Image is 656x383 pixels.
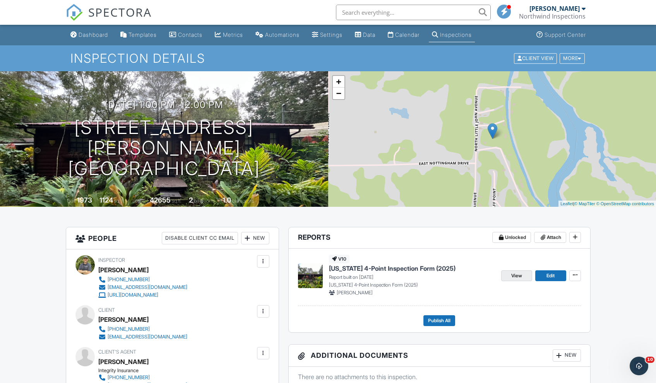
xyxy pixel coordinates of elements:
[166,28,206,42] a: Contacts
[79,31,108,38] div: Dashboard
[98,374,187,381] a: [PHONE_NUMBER]
[98,257,125,263] span: Inspector
[108,277,150,283] div: [PHONE_NUMBER]
[105,100,223,110] h3: [DATE] 1:00 pm - 2:00 pm
[223,196,231,204] div: 1.0
[150,196,171,204] div: 42655
[108,334,187,340] div: [EMAIL_ADDRESS][DOMAIN_NAME]
[533,28,589,42] a: Support Center
[223,31,243,38] div: Metrics
[98,349,136,355] span: Client's Agent
[178,31,202,38] div: Contacts
[241,232,269,244] div: New
[108,374,150,381] div: [PHONE_NUMBER]
[12,117,316,179] h1: [STREET_ADDRESS][PERSON_NAME] [GEOGRAPHIC_DATA]
[212,28,246,42] a: Metrics
[98,325,187,333] a: [PHONE_NUMBER]
[545,31,586,38] div: Support Center
[98,276,187,283] a: [PHONE_NUMBER]
[66,227,279,249] h3: People
[513,55,559,61] a: Client View
[66,4,83,21] img: The Best Home Inspection Software - Spectora
[70,52,585,65] h1: Inspection Details
[172,198,182,204] span: sq.ft.
[232,198,254,204] span: bathrooms
[189,196,193,204] div: 2
[429,28,475,42] a: Inspections
[67,28,111,42] a: Dashboard
[98,291,187,299] a: [URL][DOMAIN_NAME]
[98,314,149,325] div: [PERSON_NAME]
[67,198,76,204] span: Built
[560,53,585,64] div: More
[395,31,420,38] div: Calendar
[352,28,379,42] a: Data
[320,31,343,38] div: Settings
[333,76,344,88] a: Zoom in
[98,356,149,368] a: [PERSON_NAME]
[98,307,115,313] span: Client
[98,264,149,276] div: [PERSON_NAME]
[98,368,194,374] div: Integrity Insurance
[98,283,187,291] a: [EMAIL_ADDRESS][DOMAIN_NAME]
[336,5,491,20] input: Search everything...
[560,201,573,206] a: Leaflet
[309,28,346,42] a: Settings
[596,201,654,206] a: © OpenStreetMap contributors
[128,31,157,38] div: Templates
[117,28,160,42] a: Templates
[646,357,654,363] span: 10
[99,196,113,204] div: 1124
[265,31,300,38] div: Automations
[252,28,303,42] a: Automations (Basic)
[558,201,656,207] div: |
[574,201,595,206] a: © MapTiler
[519,12,586,20] div: Northwind Inspections
[440,31,472,38] div: Inspections
[108,292,158,298] div: [URL][DOMAIN_NAME]
[66,10,152,27] a: SPECTORA
[132,198,149,204] span: Lot Size
[553,349,581,362] div: New
[98,333,187,341] a: [EMAIL_ADDRESS][DOMAIN_NAME]
[162,232,238,244] div: Disable Client CC Email
[108,284,187,290] div: [EMAIL_ADDRESS][DOMAIN_NAME]
[514,53,557,64] div: Client View
[114,198,125,204] span: sq. ft.
[88,4,152,20] span: SPECTORA
[630,357,648,375] iframe: Intercom live chat
[385,28,423,42] a: Calendar
[194,198,215,204] span: bedrooms
[298,373,581,381] p: There are no attachments to this inspection.
[77,196,92,204] div: 1973
[289,345,590,367] h3: Additional Documents
[333,88,344,99] a: Zoom out
[529,5,580,12] div: [PERSON_NAME]
[108,326,150,332] div: [PHONE_NUMBER]
[363,31,375,38] div: Data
